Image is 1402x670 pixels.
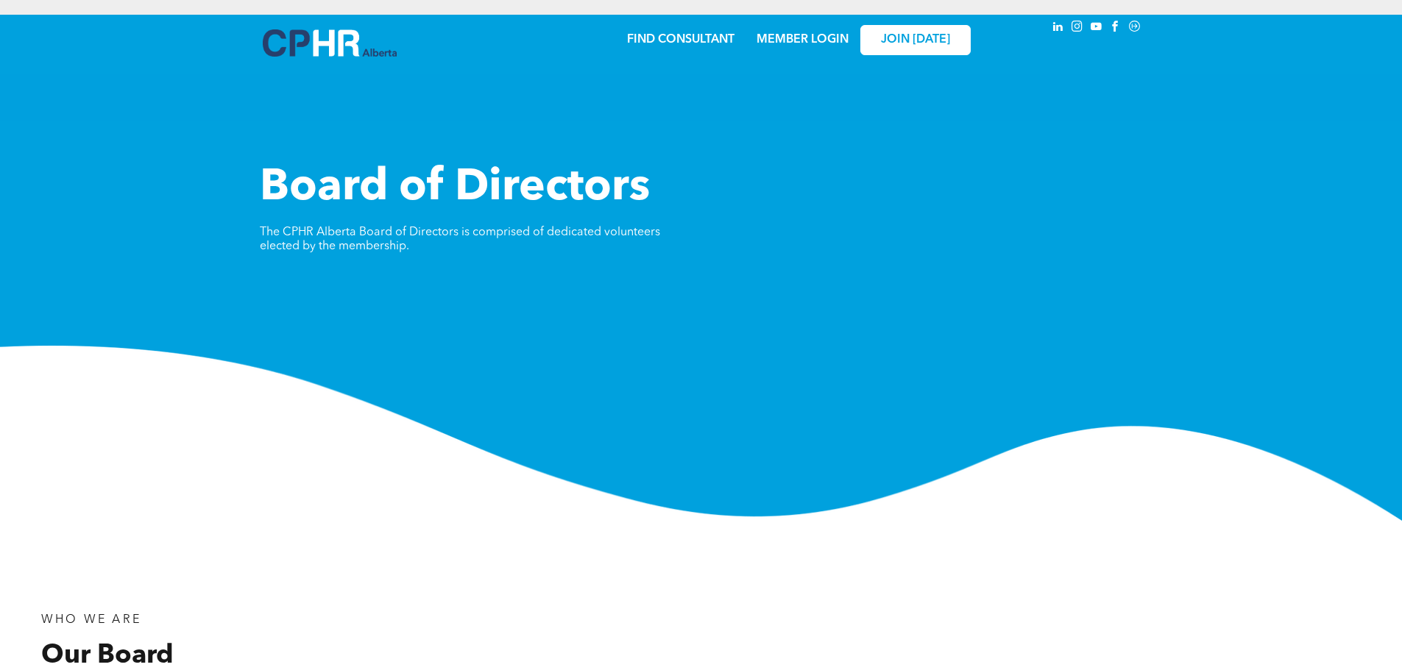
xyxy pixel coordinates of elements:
[757,34,849,46] a: MEMBER LOGIN
[41,643,174,669] span: Our Board
[1069,18,1086,38] a: instagram
[260,227,660,252] span: The CPHR Alberta Board of Directors is comprised of dedicated volunteers elected by the membership.
[860,25,971,55] a: JOIN [DATE]
[1127,18,1143,38] a: Social network
[881,33,950,47] span: JOIN [DATE]
[1108,18,1124,38] a: facebook
[41,614,141,626] span: WHO WE ARE
[260,166,650,210] span: Board of Directors
[627,34,734,46] a: FIND CONSULTANT
[1088,18,1105,38] a: youtube
[1050,18,1066,38] a: linkedin
[263,29,397,57] img: A blue and white logo for cp alberta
